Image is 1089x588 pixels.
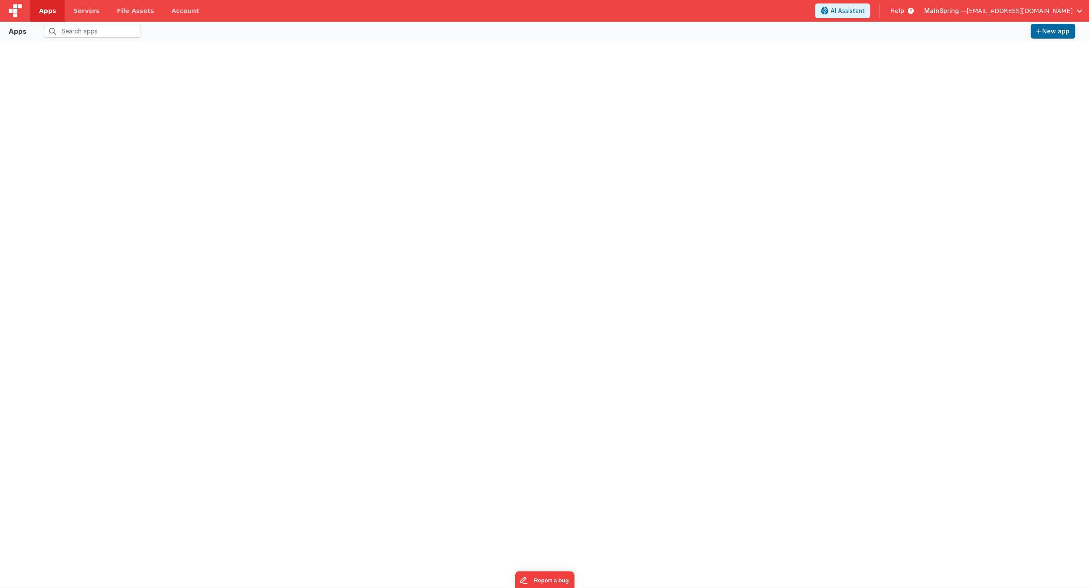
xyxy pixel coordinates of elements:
span: Servers [73,7,99,15]
input: Search apps [44,25,141,38]
button: MainSpring — [EMAIL_ADDRESS][DOMAIN_NAME] [924,7,1082,15]
span: AI Assistant [830,7,864,15]
span: [EMAIL_ADDRESS][DOMAIN_NAME] [966,7,1073,15]
div: Apps [9,26,26,36]
button: New app [1030,24,1075,39]
button: AI Assistant [815,3,870,18]
span: Apps [39,7,56,15]
span: File Assets [117,7,154,15]
span: Help [890,7,904,15]
span: MainSpring — [924,7,966,15]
